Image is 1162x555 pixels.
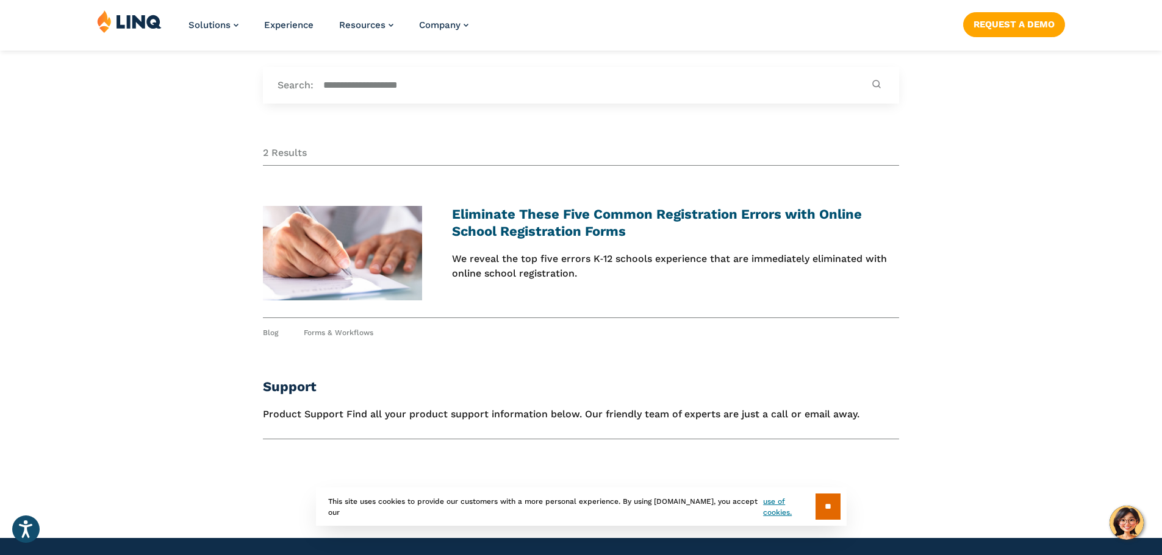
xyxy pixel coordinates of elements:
a: Eliminate These Five Common Registration Errors with Online School Registration Forms [452,207,862,239]
a: Solutions [188,19,238,30]
a: Support [263,379,317,394]
span: Solutions [188,19,231,30]
nav: Primary Navigation [188,10,468,50]
nav: Button Navigation [963,10,1065,37]
label: Search: [278,79,314,92]
div: This site uses cookies to provide our customers with a more personal experience. By using [DOMAIN... [316,487,847,526]
button: Submit Search [869,79,884,91]
a: Company [419,19,468,30]
span: Company [419,19,461,30]
span: Resources [339,19,386,30]
img: LINQ | K‑12 Software [97,10,162,33]
img: Handwriting a form [263,206,422,300]
a: Experience [264,19,314,30]
button: Hello, have a question? Let’s chat. [1110,506,1144,540]
p: Product Support Find all your product support information below. Our friendly team of experts are... [263,407,898,422]
a: Request a Demo [963,12,1065,37]
a: Resources [339,19,393,30]
span: Blog [263,328,278,338]
p: We reveal the top five errors K‑12 schools experience that are immediately eliminated with online... [452,252,899,281]
a: use of cookies. [763,496,815,518]
div: 2 Results [263,146,898,165]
